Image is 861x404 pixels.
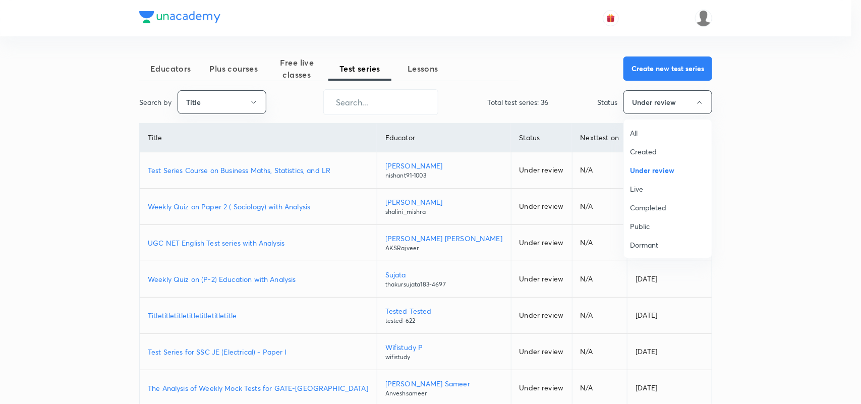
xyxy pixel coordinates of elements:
span: Created [630,146,706,157]
span: Public [630,221,706,232]
span: Completed [630,202,706,213]
span: Dormant [630,240,706,250]
span: All [630,128,706,138]
span: Live [630,184,706,194]
span: Under review [630,165,706,176]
